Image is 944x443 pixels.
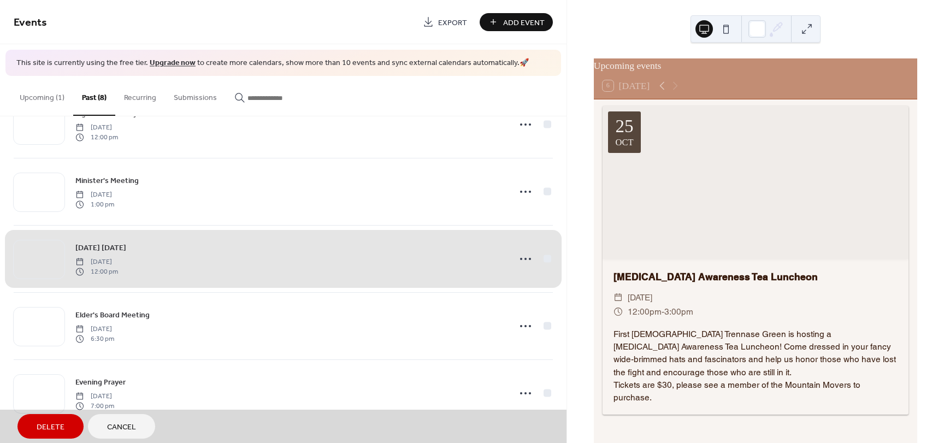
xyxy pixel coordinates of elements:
[150,56,196,70] a: Upgrade now
[664,305,693,319] span: 3:00pm
[603,328,908,404] div: First [DEMOGRAPHIC_DATA] Trennase Green is hosting a [MEDICAL_DATA] Awareness Tea Luncheon! Come ...
[503,17,545,28] span: Add Event
[480,13,553,31] button: Add Event
[37,422,64,433] span: Delete
[613,305,623,319] div: ​
[11,76,73,115] button: Upcoming (1)
[88,414,155,439] button: Cancel
[415,13,475,31] a: Export
[616,117,634,135] div: 25
[628,305,662,319] span: 12:00pm
[165,76,226,115] button: Submissions
[17,414,84,439] button: Delete
[603,270,908,284] div: [MEDICAL_DATA] Awareness Tea Luncheon
[594,58,917,73] div: Upcoming events
[73,76,115,116] button: Past (8)
[628,291,652,305] span: [DATE]
[662,305,664,319] span: -
[16,58,529,69] span: This site is currently using the free tier. to create more calendars, show more than 10 events an...
[616,138,634,147] div: Oct
[613,291,623,305] div: ​
[14,12,47,33] span: Events
[438,17,467,28] span: Export
[107,422,136,433] span: Cancel
[115,76,165,115] button: Recurring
